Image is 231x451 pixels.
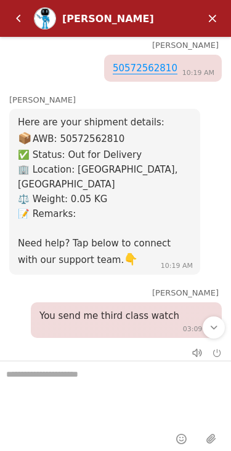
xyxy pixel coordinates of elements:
[213,348,222,358] em: End chat
[18,117,177,265] span: Here are your shipment details: AWB: 50572562810 ✅ Status: Out for Delivery 🏢 Location: [GEOGRAPH...
[124,253,137,265] em: Point down
[183,325,214,333] span: 03:09 PM
[18,131,31,144] em: Package
[161,262,193,270] span: 10:19 AM
[182,69,214,77] span: 10:19 AM
[200,6,225,31] em: Minimize
[169,426,193,451] em: Smiley
[9,94,231,107] div: [PERSON_NAME]
[185,340,209,365] em: Mute
[6,6,31,31] em: Back
[34,8,55,29] img: Profile picture of Zoe
[62,13,164,25] div: [PERSON_NAME]
[203,316,225,339] div: Scroll to bottom
[113,63,177,74] a: 50572562810
[39,310,179,321] span: You send me third class watch
[199,426,224,451] em: Share files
